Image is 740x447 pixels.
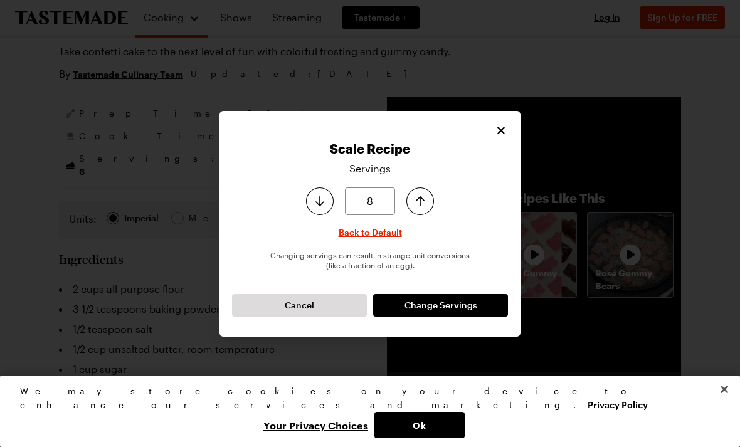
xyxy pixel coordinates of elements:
[306,187,334,215] button: Decrease serving size by one
[20,384,709,438] div: Privacy
[232,141,508,156] h2: Scale Recipe
[339,226,402,239] button: Back to Default
[349,161,391,176] p: Servings
[711,376,738,403] button: Close
[285,299,314,312] span: Cancel
[20,384,709,412] div: We may store cookies on your device to enhance our services and marketing.
[374,412,465,438] button: Ok
[494,124,508,137] button: Close
[404,299,477,312] span: Change Servings
[373,294,508,317] button: Change Servings
[232,250,508,270] p: Changing servings can result in strange unit conversions (like a fraction of an egg).
[232,294,367,317] button: Cancel
[406,187,434,215] button: Increase serving size by one
[257,412,374,438] button: Your Privacy Choices
[588,398,648,410] a: More information about your privacy, opens in a new tab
